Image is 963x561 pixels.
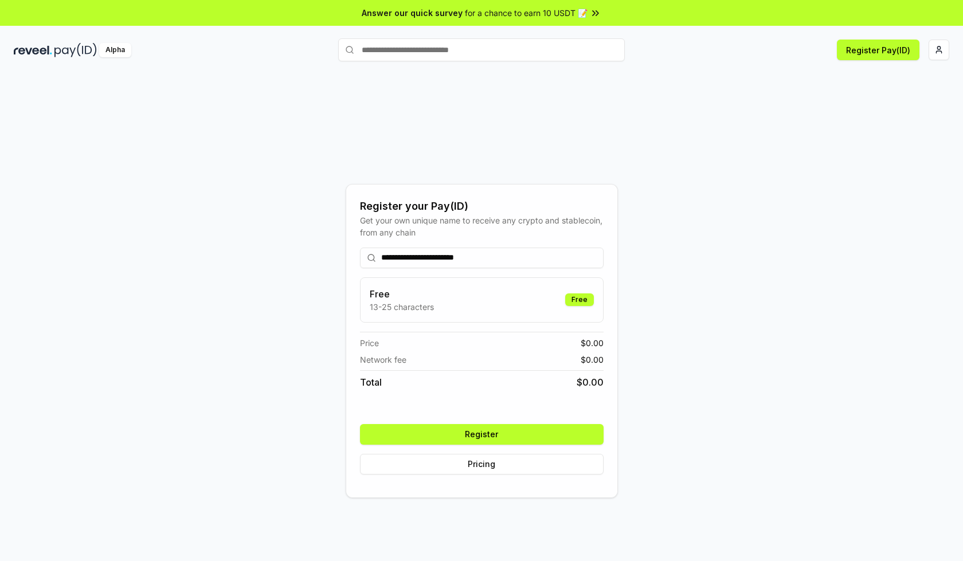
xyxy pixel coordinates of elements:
img: reveel_dark [14,43,52,57]
span: Total [360,375,382,389]
div: Alpha [99,43,131,57]
span: Network fee [360,354,406,366]
div: Free [565,293,594,306]
button: Pricing [360,454,604,474]
button: Register [360,424,604,445]
div: Get your own unique name to receive any crypto and stablecoin, from any chain [360,214,604,238]
button: Register Pay(ID) [837,40,919,60]
p: 13-25 characters [370,301,434,313]
img: pay_id [54,43,97,57]
div: Register your Pay(ID) [360,198,604,214]
span: for a chance to earn 10 USDT 📝 [465,7,588,19]
span: $ 0.00 [581,354,604,366]
h3: Free [370,287,434,301]
span: Price [360,337,379,349]
span: Answer our quick survey [362,7,463,19]
span: $ 0.00 [577,375,604,389]
span: $ 0.00 [581,337,604,349]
